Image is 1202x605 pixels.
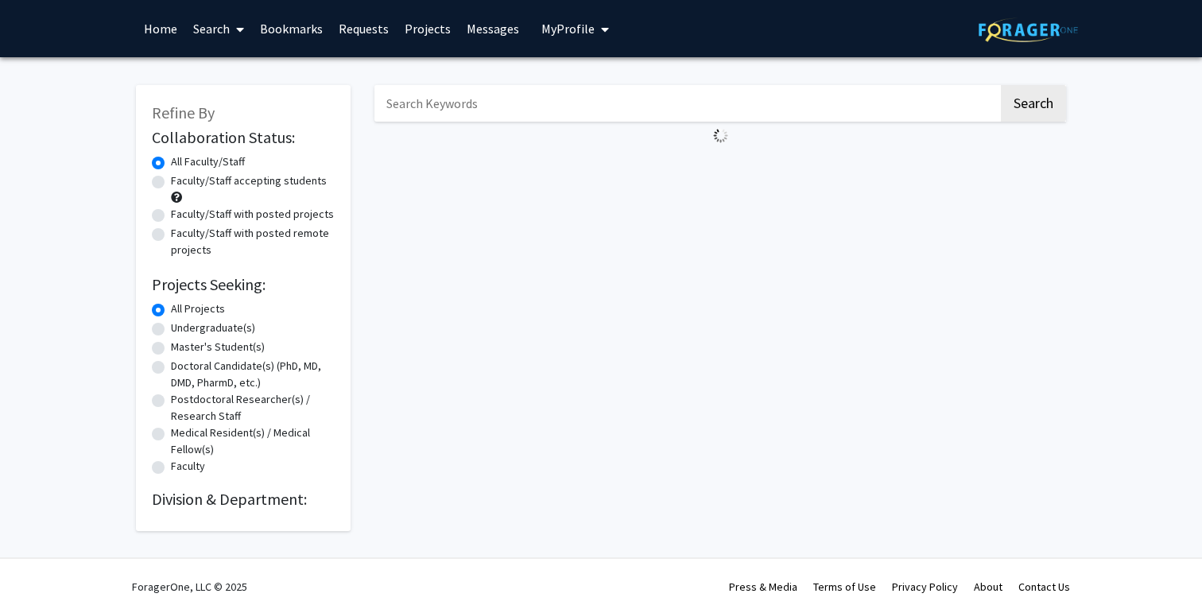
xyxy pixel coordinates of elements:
[152,275,335,294] h2: Projects Seeking:
[729,580,797,594] a: Press & Media
[171,391,335,425] label: Postdoctoral Researcher(s) / Research Staff
[171,358,335,391] label: Doctoral Candidate(s) (PhD, MD, DMD, PharmD, etc.)
[1018,580,1070,594] a: Contact Us
[171,173,327,189] label: Faculty/Staff accepting students
[171,206,334,223] label: Faculty/Staff with posted projects
[171,153,245,170] label: All Faculty/Staff
[171,320,255,336] label: Undergraduate(s)
[252,1,331,56] a: Bookmarks
[152,128,335,147] h2: Collaboration Status:
[397,1,459,56] a: Projects
[171,301,225,317] label: All Projects
[152,103,215,122] span: Refine By
[171,225,335,258] label: Faculty/Staff with posted remote projects
[813,580,876,594] a: Terms of Use
[459,1,527,56] a: Messages
[136,1,185,56] a: Home
[374,149,1066,186] nav: Page navigation
[171,458,205,475] label: Faculty
[374,85,998,122] input: Search Keywords
[974,580,1002,594] a: About
[1001,85,1066,122] button: Search
[707,122,735,149] img: Loading
[185,1,252,56] a: Search
[171,339,265,355] label: Master's Student(s)
[171,425,335,458] label: Medical Resident(s) / Medical Fellow(s)
[152,490,335,509] h2: Division & Department:
[892,580,958,594] a: Privacy Policy
[331,1,397,56] a: Requests
[979,17,1078,42] img: ForagerOne Logo
[541,21,595,37] span: My Profile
